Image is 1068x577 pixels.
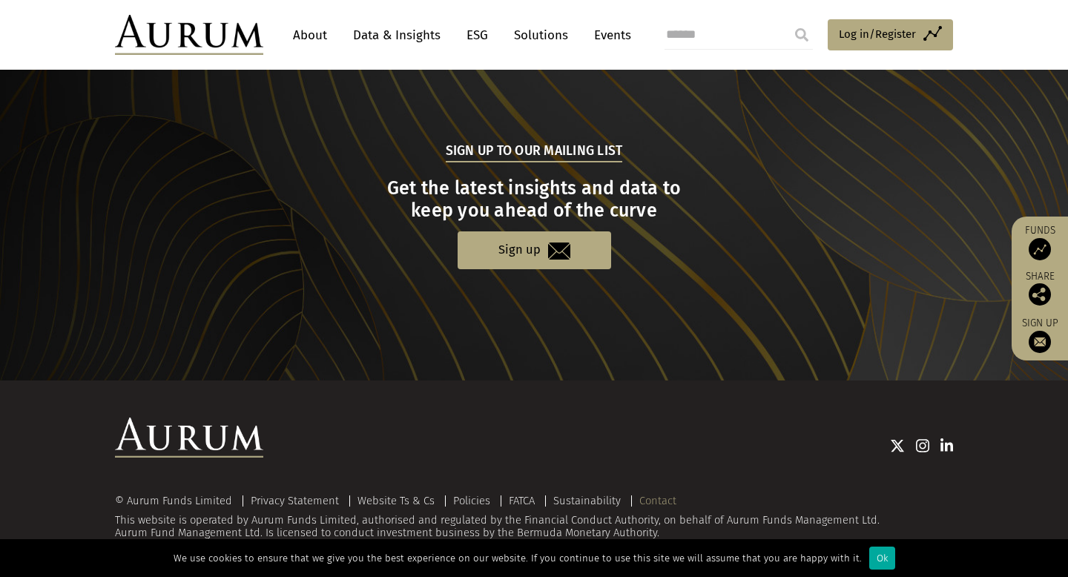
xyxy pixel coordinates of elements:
[346,22,448,49] a: Data & Insights
[117,177,952,222] h3: Get the latest insights and data to keep you ahead of the curve
[639,494,676,507] a: Contact
[828,19,953,50] a: Log in/Register
[890,438,905,453] img: Twitter icon
[1019,271,1061,306] div: Share
[115,418,263,458] img: Aurum Logo
[940,438,954,453] img: Linkedin icon
[357,494,435,507] a: Website Ts & Cs
[507,22,576,49] a: Solutions
[286,22,334,49] a: About
[1029,283,1051,306] img: Share this post
[446,142,623,162] h5: Sign up to our mailing list
[553,494,621,507] a: Sustainability
[1019,317,1061,353] a: Sign up
[453,494,490,507] a: Policies
[115,495,240,507] div: © Aurum Funds Limited
[587,22,631,49] a: Events
[458,231,611,269] a: Sign up
[916,438,929,453] img: Instagram icon
[787,20,817,50] input: Submit
[839,25,916,43] span: Log in/Register
[1029,238,1051,260] img: Access Funds
[869,547,895,570] div: Ok
[1029,331,1051,353] img: Sign up to our newsletter
[115,15,263,55] img: Aurum
[459,22,495,49] a: ESG
[1019,224,1061,260] a: Funds
[115,495,953,540] div: This website is operated by Aurum Funds Limited, authorised and regulated by the Financial Conduc...
[251,494,339,507] a: Privacy Statement
[509,494,535,507] a: FATCA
